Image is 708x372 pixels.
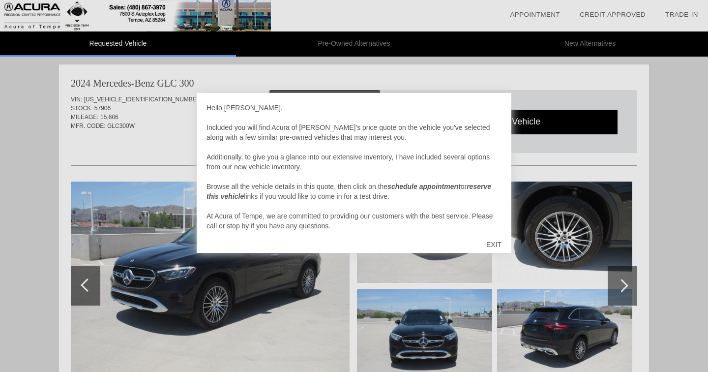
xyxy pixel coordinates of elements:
[206,103,501,231] div: Hello [PERSON_NAME], Included you will find Acura of [PERSON_NAME]'s price quote on the vehicle y...
[387,183,461,190] em: schedule appointment
[206,183,491,200] em: reserve this vehicle
[510,11,560,18] a: Appointment
[580,11,646,18] a: Credit Approved
[476,230,511,259] div: EXIT
[665,11,698,18] a: Trade-In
